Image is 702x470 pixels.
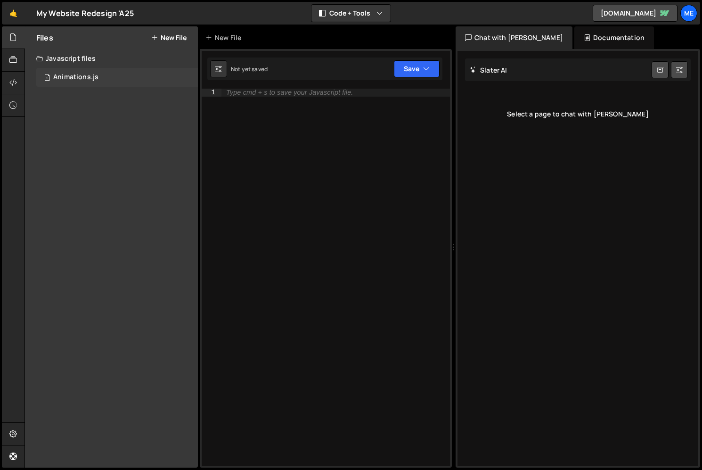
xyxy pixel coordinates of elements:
div: Type cmd + s to save your Javascript file. [226,89,353,96]
button: Code + Tools [311,5,391,22]
div: My Website Redesign 'A25 [36,8,134,19]
div: 14728/38172.js [36,68,198,87]
h2: Slater AI [470,66,507,74]
div: New File [205,33,245,42]
a: [DOMAIN_NAME] [593,5,678,22]
a: Me [680,5,697,22]
a: 🤙 [2,2,25,25]
div: Documentation [574,26,654,49]
div: 1 [202,89,221,97]
div: Select a page to chat with [PERSON_NAME] [465,95,691,133]
button: Save [394,60,440,77]
div: Javascript files [25,49,198,68]
div: Not yet saved [231,65,268,73]
div: Animations.js [53,73,98,82]
button: New File [151,34,187,41]
h2: Files [36,33,53,43]
span: 1 [44,74,50,82]
div: Chat with [PERSON_NAME] [456,26,572,49]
